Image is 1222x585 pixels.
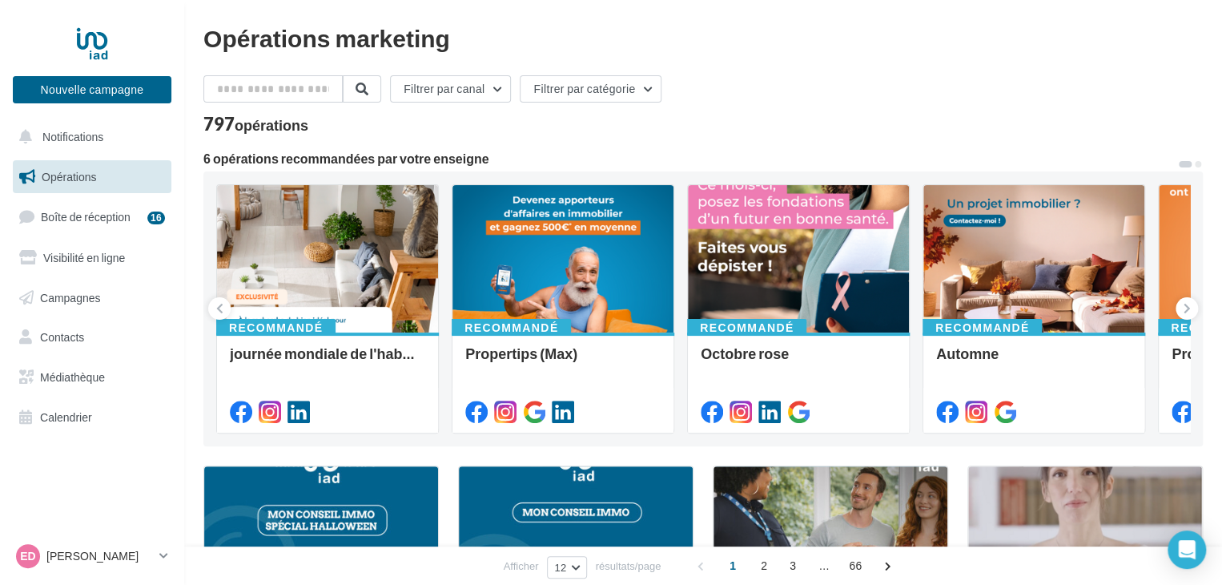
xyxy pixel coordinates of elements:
p: [PERSON_NAME] [46,548,153,564]
div: Recommandé [216,319,336,337]
span: résultats/page [596,559,661,574]
div: Automne [936,345,1132,377]
span: Campagnes [40,290,101,304]
span: Boîte de réception [41,210,131,224]
div: Octobre rose [701,345,896,377]
div: 16 [147,212,165,224]
div: journée mondiale de l'habitat [230,345,425,377]
div: Recommandé [452,319,571,337]
div: 797 [203,115,308,133]
span: Afficher [504,559,539,574]
span: 1 [720,553,746,579]
span: 3 [780,553,806,579]
span: Calendrier [40,410,92,424]
div: 6 opérations recommandées par votre enseigne [203,152,1177,165]
span: Médiathèque [40,370,105,384]
button: Notifications [10,120,168,154]
div: Recommandé [923,319,1042,337]
div: Propertips (Max) [465,345,661,377]
a: Contacts [10,321,175,354]
div: Recommandé [687,319,806,337]
a: Visibilité en ligne [10,241,175,275]
button: Filtrer par catégorie [520,75,661,103]
span: Notifications [42,130,103,143]
button: Nouvelle campagne [13,76,171,103]
span: Contacts [40,330,84,344]
span: 2 [751,553,777,579]
span: Visibilité en ligne [43,251,125,264]
span: ED [20,548,35,564]
a: Calendrier [10,401,175,434]
a: Médiathèque [10,361,175,394]
span: 66 [842,553,868,579]
div: Opérations marketing [203,26,1203,50]
span: 12 [554,561,566,574]
span: Opérations [42,170,96,184]
button: Filtrer par canal [390,75,511,103]
div: Open Intercom Messenger [1168,531,1206,569]
button: 12 [547,556,586,579]
a: ED [PERSON_NAME] [13,541,171,571]
div: opérations [235,118,308,132]
a: Campagnes [10,281,175,315]
span: ... [811,553,837,579]
a: Boîte de réception16 [10,200,175,234]
a: Opérations [10,160,175,194]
